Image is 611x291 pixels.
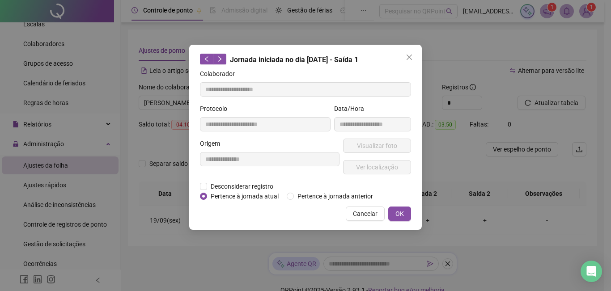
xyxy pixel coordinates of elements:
button: Cancelar [346,207,385,221]
span: Cancelar [353,209,378,219]
button: OK [388,207,411,221]
div: Open Intercom Messenger [581,261,602,282]
span: left [204,56,210,62]
span: Pertence à jornada atual [207,191,282,201]
label: Origem [200,139,226,148]
label: Colaborador [200,69,241,79]
button: left [200,54,213,64]
div: Jornada iniciada no dia [DATE] - Saída 1 [200,54,411,65]
button: Ver localização [343,160,411,174]
span: close [406,54,413,61]
span: right [216,56,223,62]
span: Desconsiderar registro [207,181,277,191]
button: Close [402,50,416,64]
button: Visualizar foto [343,139,411,153]
span: Pertence à jornada anterior [294,191,377,201]
label: Data/Hora [334,104,370,114]
label: Protocolo [200,104,233,114]
span: OK [395,209,404,219]
button: right [213,54,226,64]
